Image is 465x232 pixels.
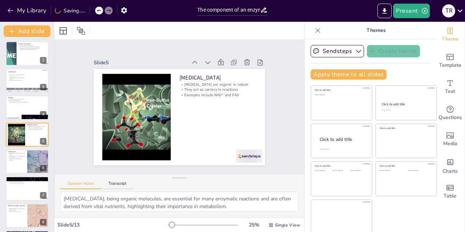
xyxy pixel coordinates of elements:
textarea: [MEDICAL_DATA], being organic molecules, are essential for many enzymatic reactions and are often... [60,192,299,212]
span: Theme [442,35,458,43]
div: 2 [6,41,49,65]
p: Active site is where substrate binds [8,180,46,181]
div: 25 % [245,221,263,228]
p: They can be inorganic ions [8,100,46,102]
div: Add a table [436,179,465,205]
button: Apply theme to all slides [311,69,387,80]
button: T R [442,4,455,18]
p: [MEDICAL_DATA] are organic in nature [27,126,46,127]
div: 5 [40,138,46,145]
div: Click to add text [315,94,367,96]
div: Get real-time input from your audience [436,100,465,126]
p: Unique shape ensures specificity [8,181,46,183]
span: Media [443,140,457,148]
div: Click to add title [315,164,367,167]
div: Add text boxes [436,74,465,100]
div: Click to add title [380,127,432,130]
div: 2 [40,57,46,64]
p: It is formed by combining apoenzyme and cofactors [8,155,25,158]
span: Charts [442,167,458,175]
div: Click to add text [381,109,430,111]
p: Real-Life Example: Amylase [8,205,25,207]
p: Apoenzyme [8,70,45,73]
span: Text [445,87,455,95]
span: Position [77,27,85,35]
p: Active Site [8,178,46,180]
div: Click to add text [380,170,403,172]
p: [MEDICAL_DATA] are organic in nature [179,82,256,87]
div: 6 [6,150,49,174]
div: 7 [40,192,46,199]
span: Table [444,192,457,200]
div: Click to add body [320,148,365,150]
div: Click to add title [320,136,366,142]
div: Click to add text [333,170,349,172]
p: Found in saliva [8,209,25,211]
div: T R [442,4,455,17]
button: Export to PowerPoint [377,4,392,18]
div: 8 [6,204,49,228]
p: Themes [324,22,428,39]
div: Add ready made slides [436,48,465,74]
div: Saving...... [55,7,85,14]
span: Questions [438,114,462,122]
span: Template [439,61,461,69]
div: Slide 5 / 13 [57,221,168,228]
p: Holoenzyme represents the active form [19,49,46,50]
p: They act as carriers in reactions [179,87,256,92]
p: What are Enzymes? [19,43,46,45]
div: 7 [6,176,49,200]
p: Enzymes are composed of various components [19,46,46,48]
p: [PERSON_NAME] breaks down starch [8,208,25,209]
div: Change the overall theme [436,22,465,48]
div: 6 [40,165,46,171]
div: 4 [40,111,46,118]
div: Click to add title [315,89,367,91]
button: Sendsteps [311,45,364,57]
div: Click to add title [380,164,432,167]
div: Layout [57,25,69,37]
div: Add charts and graphs [436,152,465,179]
p: Enzymes are biological catalysts [19,45,46,46]
p: [MEDICAL_DATA] [179,74,256,82]
p: [MEDICAL_DATA] [27,124,46,126]
p: Examples include NAD⁺ and FAD [179,92,256,98]
div: Add images, graphics, shapes or video [436,126,465,152]
button: Create theme [367,45,420,57]
button: Speaker Notes [60,181,101,189]
div: Slide 5 [94,59,186,66]
p: Without cofactors, enzymes may be inactive [8,101,46,103]
p: Holoenzyme is the active form of the enzyme [8,153,25,155]
div: Click to add title [382,102,430,106]
button: Present [393,4,429,18]
div: 4 [6,95,49,119]
input: Insert title [197,5,260,15]
p: Apoenzyme alone is inactive [8,80,24,81]
p: Cofactors assist enzymes in activity [8,99,46,100]
p: Cofactor [8,97,46,99]
p: The active site is essential for enzyme function [19,47,46,49]
div: 3 [6,69,49,93]
p: Holoenzyme enables efficient catalysis [8,158,25,160]
button: Transcript [101,181,134,189]
div: Click to add text [315,170,331,172]
p: It provides specificity for substrate binding [8,77,24,80]
button: Add slide [4,25,50,37]
p: Holoenzyme [8,151,25,153]
p: Converts starch into glucose [8,211,25,212]
div: 8 [40,219,46,225]
p: Active site lowers activation energy [8,182,46,184]
span: Single View [275,222,300,228]
div: Click to add text [408,170,431,172]
button: My Library [5,5,49,16]
div: 5 [6,123,49,147]
p: Apoenzyme is the protein part of the enzyme [8,74,24,77]
div: Click to add text [351,170,367,172]
p: Examples include NAD⁺ and FAD [27,129,46,130]
div: 3 [40,84,46,90]
p: They act as carriers in reactions [27,127,46,129]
